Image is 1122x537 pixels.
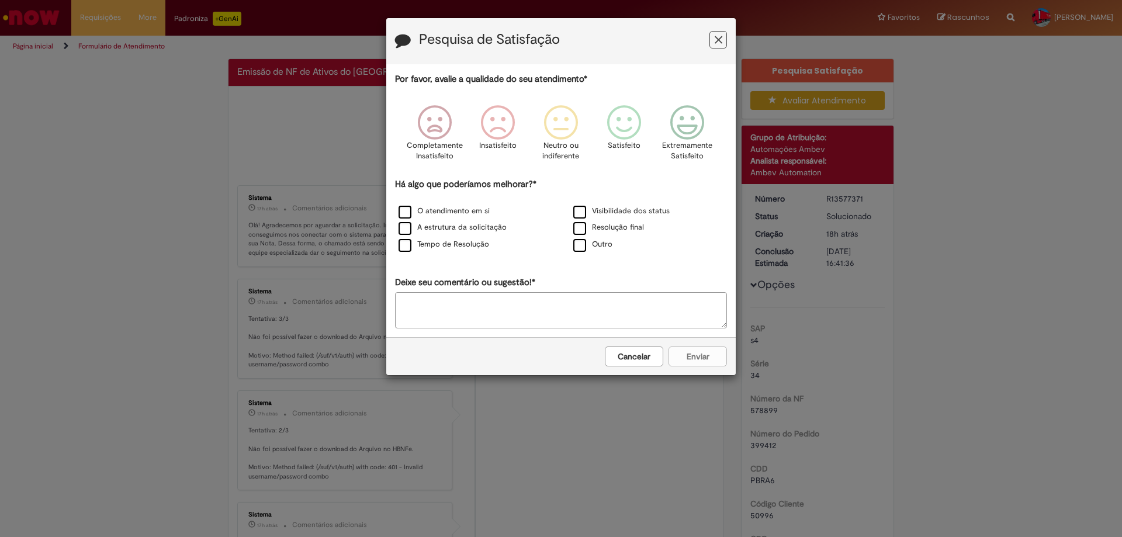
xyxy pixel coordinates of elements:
[605,347,663,366] button: Cancelar
[395,178,727,254] div: Há algo que poderíamos melhorar?*
[594,96,654,176] div: Satisfeito
[531,96,591,176] div: Neutro ou indiferente
[573,222,644,233] label: Resolução final
[573,239,612,250] label: Outro
[399,222,507,233] label: A estrutura da solicitação
[468,96,528,176] div: Insatisfeito
[608,140,640,151] p: Satisfeito
[399,239,489,250] label: Tempo de Resolução
[573,206,670,217] label: Visibilidade dos status
[657,96,717,176] div: Extremamente Satisfeito
[407,140,463,162] p: Completamente Insatisfeito
[540,140,582,162] p: Neutro ou indiferente
[419,32,560,47] label: Pesquisa de Satisfação
[395,276,535,289] label: Deixe seu comentário ou sugestão!*
[404,96,464,176] div: Completamente Insatisfeito
[395,73,587,85] label: Por favor, avalie a qualidade do seu atendimento*
[399,206,490,217] label: O atendimento em si
[662,140,712,162] p: Extremamente Satisfeito
[479,140,517,151] p: Insatisfeito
